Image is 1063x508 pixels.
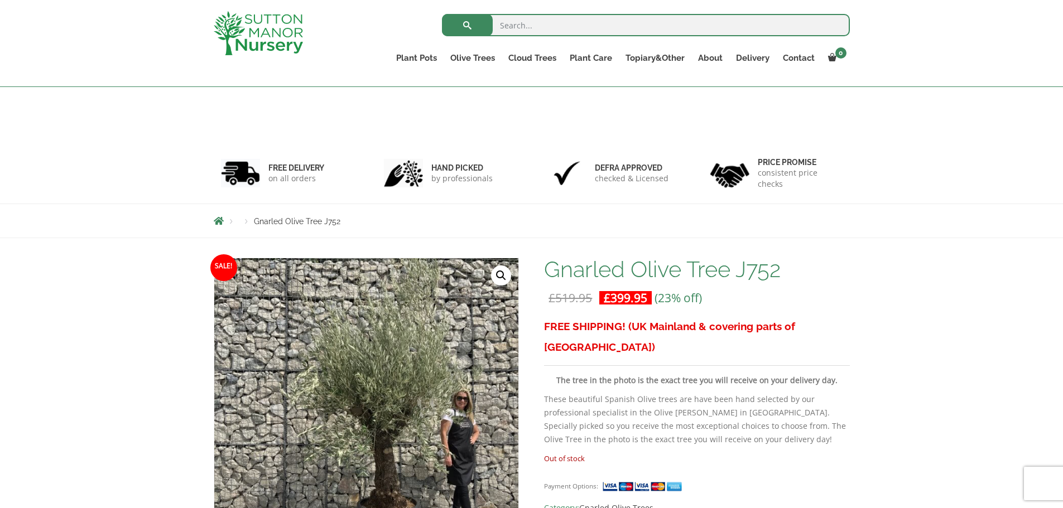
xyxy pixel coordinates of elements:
h6: Defra approved [595,163,668,173]
a: Topiary&Other [619,50,691,66]
img: 1.jpg [221,159,260,187]
p: consistent price checks [758,167,843,190]
p: Out of stock [544,452,849,465]
input: Search... [442,14,850,36]
a: Delivery [729,50,776,66]
p: checked & Licensed [595,173,668,184]
p: These beautiful Spanish Olive trees are have been hand selected by our professional specialist in... [544,393,849,446]
span: £ [604,290,610,306]
small: Payment Options: [544,482,598,490]
p: on all orders [268,173,324,184]
a: 0 [821,50,850,66]
span: £ [549,290,555,306]
a: About [691,50,729,66]
a: Plant Care [563,50,619,66]
a: Cloud Trees [502,50,563,66]
span: Gnarled Olive Tree J752 [254,217,340,226]
a: Olive Trees [444,50,502,66]
h6: hand picked [431,163,493,173]
a: View full-screen image gallery [491,265,511,286]
img: 2.jpg [384,159,423,187]
span: (23% off) [655,290,702,306]
span: Sale! [210,254,237,281]
h6: FREE DELIVERY [268,163,324,173]
h3: FREE SHIPPING! (UK Mainland & covering parts of [GEOGRAPHIC_DATA]) [544,316,849,357]
nav: Breadcrumbs [214,216,850,225]
span: 0 [835,47,846,59]
a: Plant Pots [389,50,444,66]
img: payment supported [602,481,686,492]
h1: Gnarled Olive Tree J752 [544,258,849,281]
strong: The tree in the photo is the exact tree you will receive on your delivery day. [556,375,838,385]
h6: Price promise [758,157,843,167]
img: 4.jpg [710,156,749,190]
p: by professionals [431,173,493,184]
a: Contact [776,50,821,66]
bdi: 519.95 [549,290,592,306]
img: logo [214,11,303,55]
img: 3.jpg [547,159,586,187]
bdi: 399.95 [604,290,647,306]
